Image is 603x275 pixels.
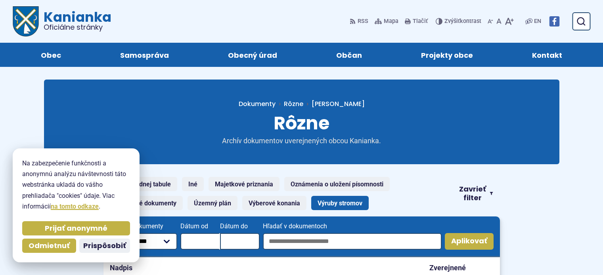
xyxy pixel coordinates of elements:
button: Odmietnuť [22,239,76,253]
img: Prejsť na Facebook stránku [549,16,559,27]
span: Kanianka [39,10,111,31]
span: Oficiálne stránky [44,24,111,31]
span: Zoradiť dokumenty [110,223,178,230]
span: Dokumenty [239,99,276,108]
a: [PERSON_NAME] [303,99,365,108]
img: Prejsť na domovskú stránku [13,6,39,36]
a: RSS [350,13,370,30]
span: Kontakt [532,43,562,67]
span: Rôzne [274,110,329,136]
input: Dátum od [180,233,220,250]
p: Na zabezpečenie funkčnosti a anonymnú analýzu návštevnosti táto webstránka ukladá do vášho prehli... [22,158,130,212]
span: kontrast [444,18,481,25]
span: Dátum do [220,223,260,230]
span: Dátum od [180,223,220,230]
button: Prijať anonymné [22,221,130,235]
p: Nadpis [110,264,132,273]
a: Obecný úrad [206,43,299,67]
input: Dátum do [220,233,260,250]
button: Zmenšiť veľkosť písma [486,13,495,30]
span: Zavrieť filter [458,185,486,203]
a: Občan [315,43,384,67]
span: Obecný úrad [228,43,277,67]
span: [PERSON_NAME] [312,99,365,108]
span: Projekty obce [421,43,473,67]
button: Zavrieť filter [452,185,500,203]
button: Zvýšiťkontrast [436,13,483,30]
a: na tomto odkaze [51,203,99,210]
span: EN [534,17,541,26]
a: Samospráva [98,43,190,67]
input: Hľadať v dokumentoch [263,233,441,250]
span: Mapa [384,17,398,26]
span: Tlačiť [413,18,428,25]
span: Obec [41,43,61,67]
select: Zoradiť dokumenty [110,233,178,250]
p: Zverejnené [429,264,466,273]
a: Archív úradnej tabule [103,177,177,191]
span: Prispôsobiť [83,241,126,250]
a: Kontakt [511,43,584,67]
p: Archív dokumentov uverejnených obcou Kanianka. [207,137,397,146]
span: Samospráva [120,43,169,67]
button: Nastaviť pôvodnú veľkosť písma [495,13,503,30]
a: EN [532,17,543,26]
a: Výberové konania [242,196,306,210]
span: Hľadať v dokumentoch [263,223,441,230]
span: RSS [358,17,368,26]
a: Výruby stromov [311,196,369,210]
button: Zväčšiť veľkosť písma [503,13,515,30]
span: Občan [336,43,362,67]
span: Odmietnuť [29,241,70,250]
button: Prispôsobiť [79,239,130,253]
a: Projekty obce [400,43,495,67]
a: Obec [19,43,82,67]
a: Logo Kanianka, prejsť na domovskú stránku. [13,6,111,36]
a: Dokumenty [239,99,284,108]
a: Majetkové priznania [209,177,279,191]
span: Prijať anonymné [45,224,107,233]
a: Rôzne [284,99,303,108]
a: Oznámenia o uložení písomnosti [284,177,390,191]
button: Aplikovať [445,233,494,250]
a: Mapa [373,13,400,30]
a: Iné [182,177,204,191]
a: Územný plán [188,196,237,210]
a: Strategické dokumenty [103,196,183,210]
span: Zvýšiť [444,18,460,25]
button: Tlačiť [403,13,429,30]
